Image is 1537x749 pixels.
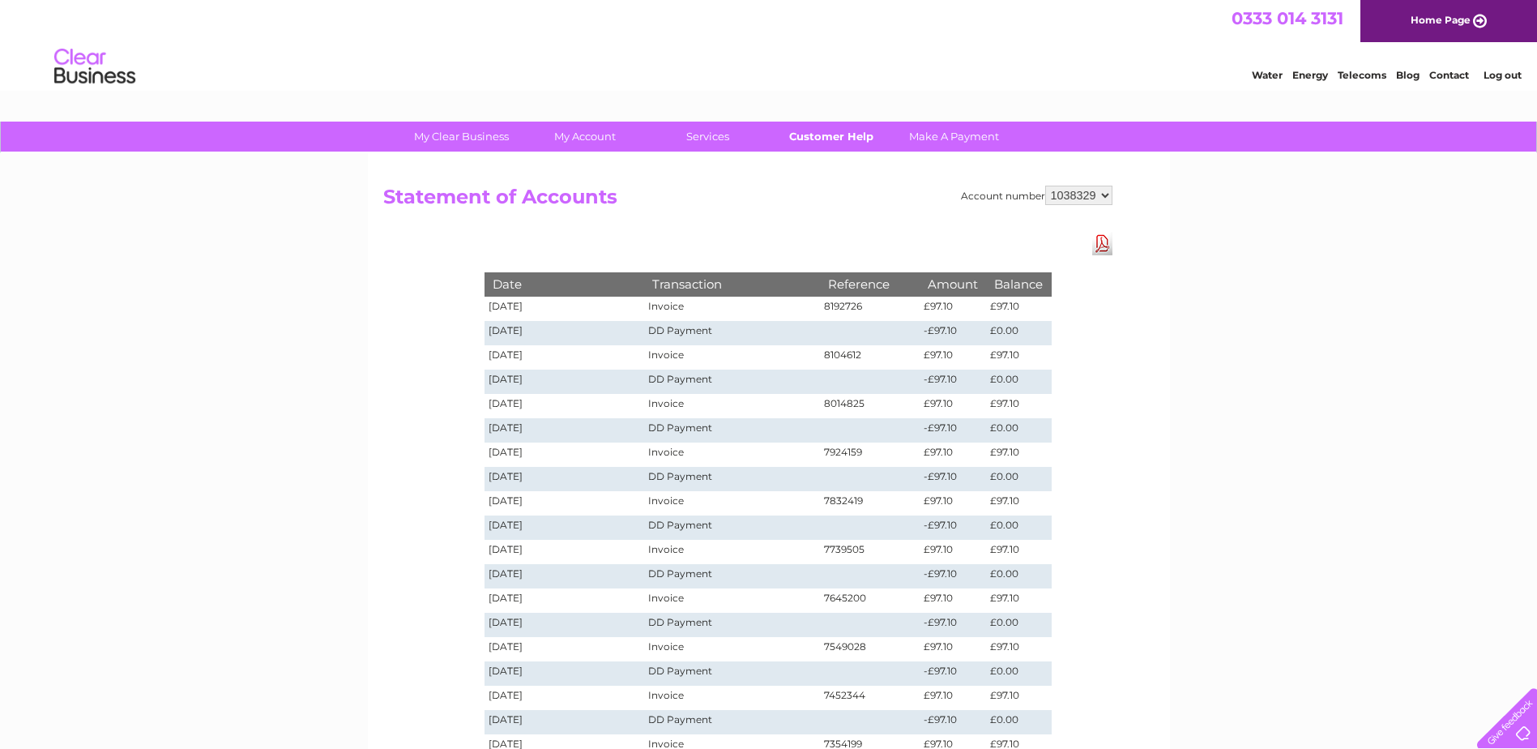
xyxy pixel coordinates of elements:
td: DD Payment [644,516,819,540]
td: 7645200 [820,588,920,613]
td: £97.10 [920,588,986,613]
td: £0.00 [986,370,1051,394]
td: [DATE] [485,345,645,370]
td: -£97.10 [920,516,986,540]
td: £0.00 [986,564,1051,588]
div: Clear Business is a trading name of Verastar Limited (registered in [GEOGRAPHIC_DATA] No. 3667643... [386,9,1152,79]
td: £0.00 [986,467,1051,491]
a: Water [1252,69,1283,81]
td: £97.10 [986,637,1051,661]
td: £97.10 [986,443,1051,467]
th: Amount [920,272,986,296]
h2: Statement of Accounts [383,186,1112,216]
a: 0333 014 3131 [1232,8,1343,28]
td: [DATE] [485,613,645,637]
td: -£97.10 [920,467,986,491]
th: Reference [820,272,920,296]
td: DD Payment [644,418,819,443]
td: Invoice [644,588,819,613]
td: [DATE] [485,588,645,613]
td: Invoice [644,540,819,564]
td: £0.00 [986,661,1051,686]
th: Transaction [644,272,819,296]
img: logo.png [53,42,136,92]
td: £0.00 [986,613,1051,637]
td: £97.10 [986,297,1051,321]
a: Contact [1429,69,1469,81]
td: £97.10 [920,637,986,661]
td: DD Payment [644,661,819,686]
a: Energy [1292,69,1328,81]
td: Invoice [644,443,819,467]
a: Make A Payment [887,122,1021,152]
a: Services [641,122,775,152]
td: [DATE] [485,321,645,345]
a: Blog [1396,69,1420,81]
td: -£97.10 [920,418,986,443]
td: Invoice [644,394,819,418]
th: Balance [986,272,1051,296]
td: 7739505 [820,540,920,564]
td: £97.10 [920,297,986,321]
a: Download Pdf [1092,232,1112,255]
td: DD Payment [644,321,819,345]
td: -£97.10 [920,613,986,637]
td: 7832419 [820,491,920,516]
td: 8104612 [820,345,920,370]
td: [DATE] [485,297,645,321]
a: Log out [1484,69,1522,81]
td: £97.10 [920,491,986,516]
td: 7549028 [820,637,920,661]
td: £97.10 [920,540,986,564]
td: [DATE] [485,686,645,710]
td: £97.10 [920,443,986,467]
td: 7452344 [820,686,920,710]
td: 8014825 [820,394,920,418]
td: [DATE] [485,661,645,686]
td: £0.00 [986,418,1051,443]
td: [DATE] [485,370,645,394]
td: £97.10 [986,588,1051,613]
td: £97.10 [920,394,986,418]
td: -£97.10 [920,710,986,734]
td: 8192726 [820,297,920,321]
a: Customer Help [764,122,898,152]
td: Invoice [644,345,819,370]
a: My Clear Business [395,122,528,152]
td: DD Payment [644,370,819,394]
td: Invoice [644,686,819,710]
a: Telecoms [1338,69,1386,81]
td: -£97.10 [920,661,986,686]
td: -£97.10 [920,321,986,345]
td: DD Payment [644,710,819,734]
td: £0.00 [986,710,1051,734]
td: [DATE] [485,540,645,564]
td: £97.10 [986,394,1051,418]
td: £97.10 [920,345,986,370]
td: DD Payment [644,613,819,637]
td: £97.10 [986,345,1051,370]
td: £0.00 [986,516,1051,540]
td: £97.10 [986,686,1051,710]
td: DD Payment [644,564,819,588]
td: [DATE] [485,491,645,516]
td: [DATE] [485,710,645,734]
td: [DATE] [485,467,645,491]
td: DD Payment [644,467,819,491]
td: [DATE] [485,443,645,467]
td: £97.10 [920,686,986,710]
td: [DATE] [485,637,645,661]
td: [DATE] [485,516,645,540]
td: Invoice [644,637,819,661]
td: £97.10 [986,491,1051,516]
td: £0.00 [986,321,1051,345]
div: Account number [961,186,1112,205]
td: [DATE] [485,418,645,443]
td: 7924159 [820,443,920,467]
td: -£97.10 [920,370,986,394]
a: My Account [518,122,651,152]
td: Invoice [644,297,819,321]
td: -£97.10 [920,564,986,588]
td: [DATE] [485,394,645,418]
